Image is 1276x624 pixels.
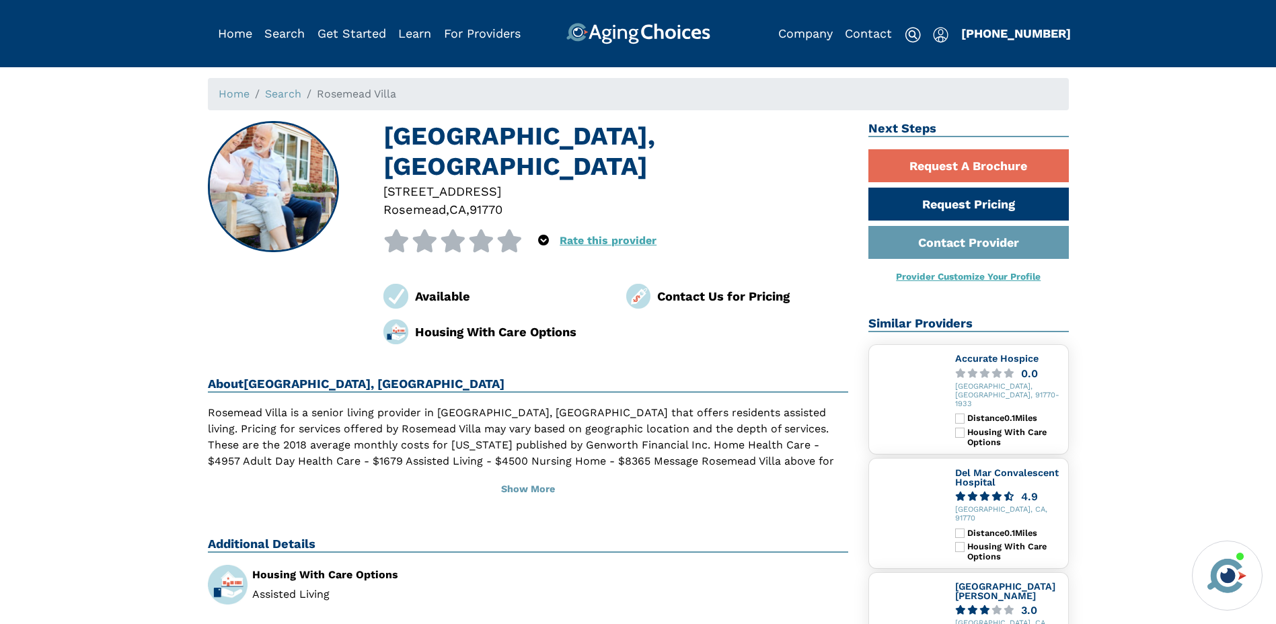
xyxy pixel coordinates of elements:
[219,87,250,100] a: Home
[955,368,1063,379] a: 0.0
[446,202,449,217] span: ,
[967,414,1062,423] div: Distance 0.1 Miles
[955,605,1063,615] a: 3.0
[415,323,606,341] div: Housing With Care Options
[538,229,549,252] div: Popover trigger
[208,405,849,485] p: Rosemead Villa is a senior living provider in [GEOGRAPHIC_DATA], [GEOGRAPHIC_DATA] that offers re...
[961,26,1071,40] a: [PHONE_NUMBER]
[560,234,656,247] a: Rate this provider
[967,542,1062,561] div: Housing With Care Options
[955,506,1063,523] div: [GEOGRAPHIC_DATA], CA, 91770
[955,353,1039,364] a: Accurate Hospice
[1204,553,1250,598] img: avatar
[868,316,1069,332] h2: Similar Providers
[208,475,849,504] button: Show More
[444,26,521,40] a: For Providers
[218,26,252,40] a: Home
[208,537,849,553] h2: Additional Details
[264,23,305,44] div: Popover trigger
[1021,605,1037,615] div: 3.0
[967,428,1062,447] div: Housing With Care Options
[933,23,948,44] div: Popover trigger
[967,529,1062,538] div: Distance 0.1 Miles
[955,467,1059,487] a: Del Mar Convalescent Hospital
[383,182,848,200] div: [STREET_ADDRESS]
[657,287,848,305] div: Contact Us for Pricing
[383,202,446,217] span: Rosemead
[868,226,1069,259] a: Contact Provider
[208,377,849,393] h2: About [GEOGRAPHIC_DATA], [GEOGRAPHIC_DATA]
[955,581,1055,601] a: [GEOGRAPHIC_DATA][PERSON_NAME]
[868,121,1069,137] h2: Next Steps
[317,87,396,100] span: Rosemead Villa
[415,287,606,305] div: Available
[252,570,518,580] div: Housing With Care Options
[955,383,1063,408] div: [GEOGRAPHIC_DATA], [GEOGRAPHIC_DATA], 91770-1933
[208,78,1069,110] nav: breadcrumb
[252,589,518,600] li: Assisted Living
[264,26,305,40] a: Search
[470,200,502,219] div: 91770
[933,27,948,43] img: user-icon.svg
[209,122,338,251] img: Rosemead Villa, Rosemead CA
[868,149,1069,182] a: Request A Brochure
[566,23,710,44] img: AgingChoices
[955,492,1063,502] a: 4.9
[265,87,301,100] a: Search
[896,271,1041,282] a: Provider Customize Your Profile
[466,202,470,217] span: ,
[317,26,386,40] a: Get Started
[778,26,833,40] a: Company
[398,26,431,40] a: Learn
[845,26,892,40] a: Contact
[1021,492,1038,502] div: 4.9
[449,202,466,217] span: CA
[383,121,848,182] h1: [GEOGRAPHIC_DATA], [GEOGRAPHIC_DATA]
[1021,368,1038,379] div: 0.0
[905,27,921,43] img: search-icon.svg
[868,188,1069,221] a: Request Pricing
